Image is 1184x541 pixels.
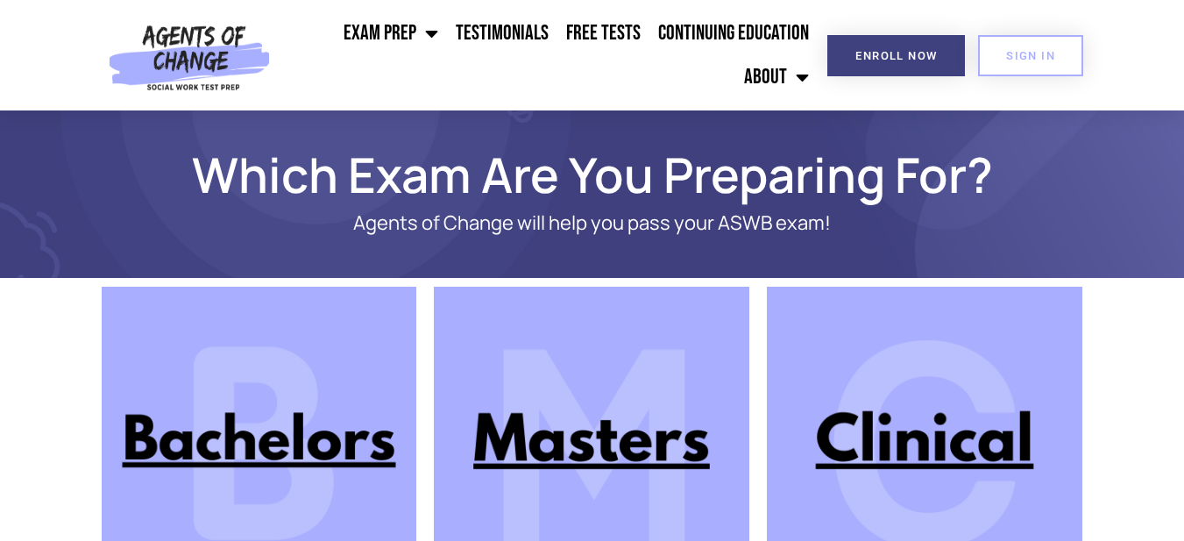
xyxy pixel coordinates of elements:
span: SIGN IN [1006,50,1055,61]
nav: Menu [278,11,819,99]
p: Agents of Change will help you pass your ASWB exam! [163,212,1022,234]
a: Continuing Education [649,11,818,55]
a: Exam Prep [335,11,447,55]
a: Enroll Now [827,35,965,76]
a: Free Tests [557,11,649,55]
a: Testimonials [447,11,557,55]
a: SIGN IN [978,35,1083,76]
a: About [735,55,818,99]
h1: Which Exam Are You Preparing For? [93,154,1092,195]
span: Enroll Now [855,50,937,61]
